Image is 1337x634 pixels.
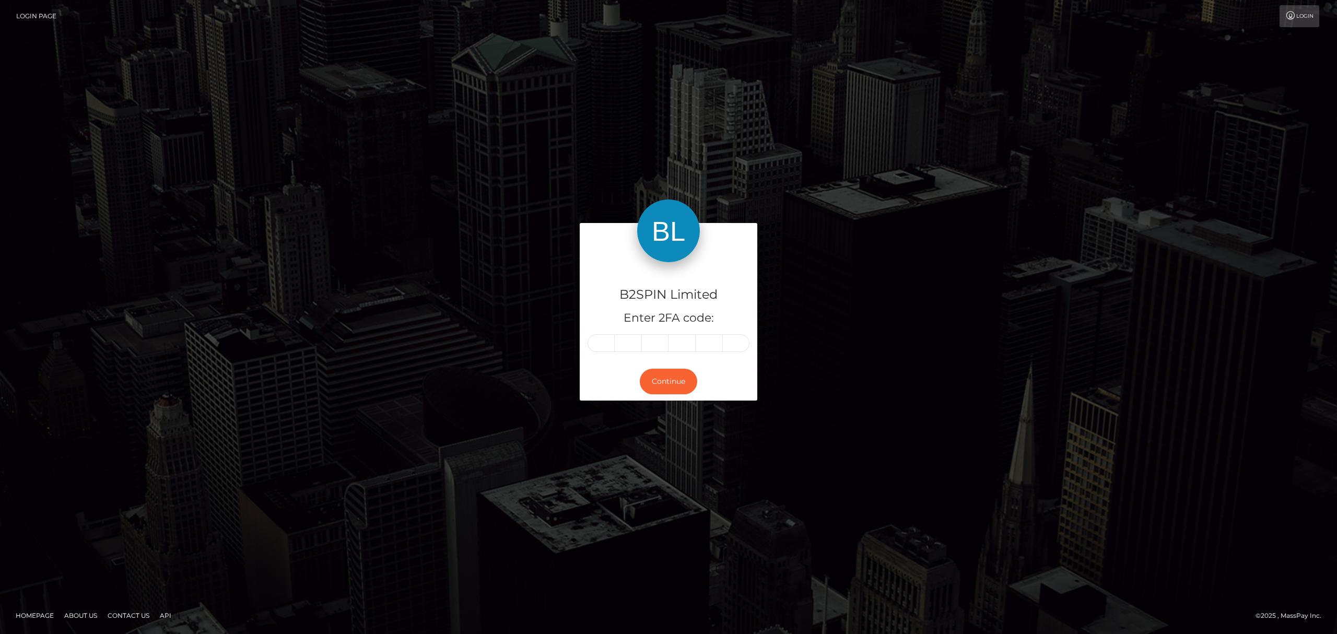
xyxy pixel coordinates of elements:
a: About Us [60,607,101,624]
h4: B2SPIN Limited [588,286,749,304]
img: B2SPIN Limited [637,199,700,262]
a: Homepage [11,607,58,624]
a: Login [1280,5,1319,27]
a: Contact Us [103,607,154,624]
a: Login Page [16,5,56,27]
a: API [156,607,175,624]
h5: Enter 2FA code: [588,310,749,326]
button: Continue [640,369,697,394]
div: © 2025 , MassPay Inc. [1256,610,1329,621]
